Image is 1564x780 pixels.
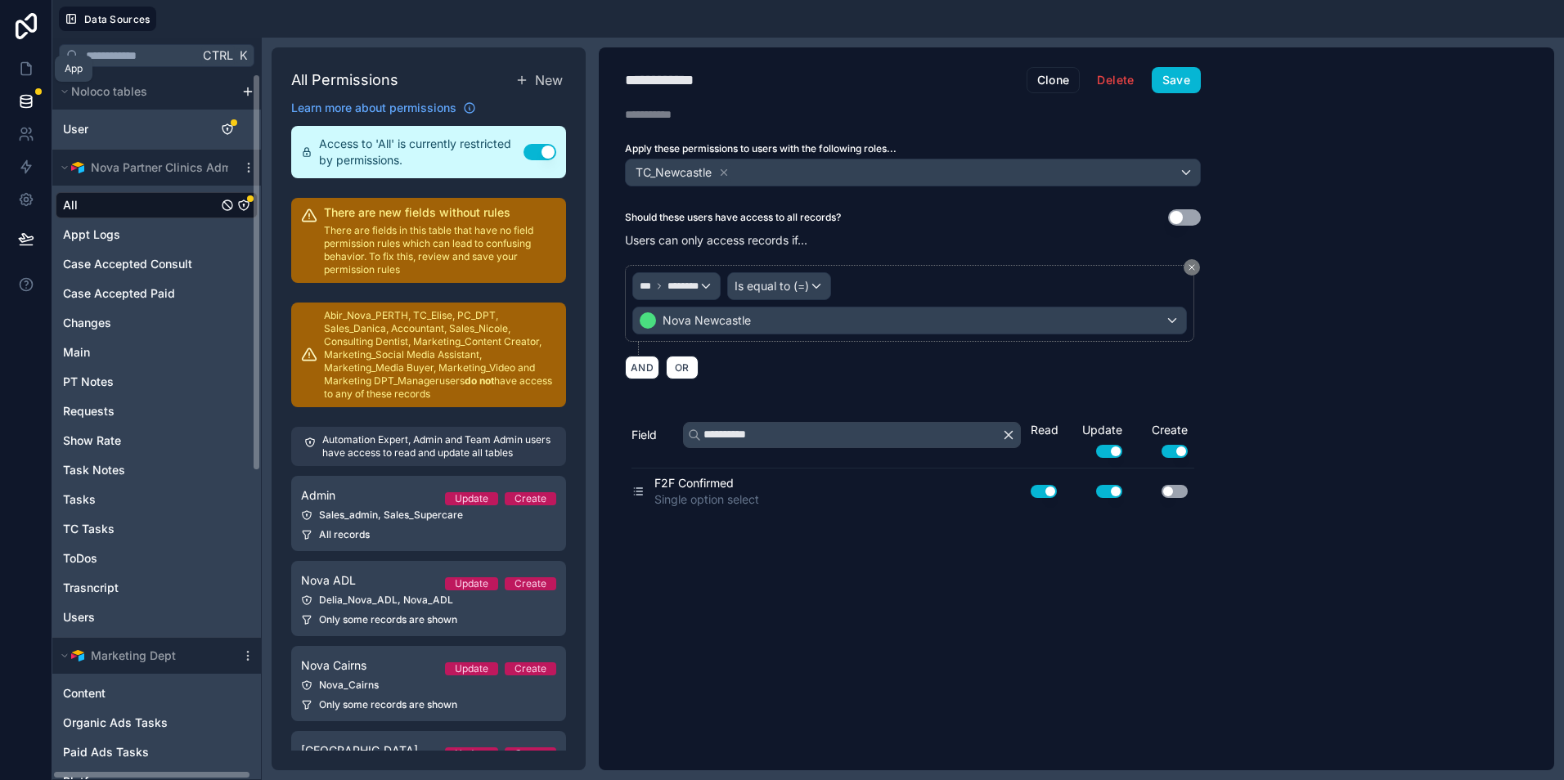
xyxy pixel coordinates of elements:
[625,232,1201,249] p: Users can only access records if...
[1086,67,1144,93] button: Delete
[291,476,566,551] a: AdminUpdateCreateSales_admin, Sales_SupercareAll records
[291,646,566,721] a: Nova CairnsUpdateCreateNova_CairnsOnly some records are shown
[301,572,356,589] span: Nova ADL
[324,224,556,276] p: There are fields in this table that have no field permission rules which can lead to confusing be...
[65,62,83,75] div: App
[631,427,657,443] span: Field
[319,613,457,626] span: Only some records are shown
[632,307,1187,334] button: Nova Newcastle
[636,164,712,181] span: TC_Newcastle
[319,136,524,168] span: Access to 'All' is currently restricted by permissions.
[455,747,488,760] div: Update
[654,491,759,508] span: Single option select
[735,278,809,294] span: Is equal to (=)
[625,356,659,379] button: AND
[663,312,751,329] span: Nova Newcastle
[84,13,151,25] span: Data Sources
[1027,67,1081,93] button: Clone
[291,100,476,116] a: Learn more about permissions
[291,100,456,116] span: Learn more about permissions
[666,356,699,379] button: OR
[322,433,553,459] p: Automation Expert, Admin and Team Admin users have access to read and update all tables
[515,577,546,590] div: Create
[455,662,488,675] div: Update
[512,67,566,93] button: New
[237,50,249,61] span: K
[1129,422,1194,458] div: Create
[319,528,370,541] span: All records
[1031,422,1063,438] div: Read
[301,679,556,692] div: Nova_Cairns
[301,594,556,607] div: Delia_Nova_ADL, Nova_ADL
[291,561,566,636] a: Nova ADLUpdateCreateDelia_Nova_ADL, Nova_ADLOnly some records are shown
[291,69,398,92] h1: All Permissions
[301,742,418,759] span: [GEOGRAPHIC_DATA]
[625,211,841,224] label: Should these users have access to all records?
[625,142,1201,155] label: Apply these permissions to users with the following roles...
[301,487,335,504] span: Admin
[515,747,546,760] div: Create
[324,309,556,401] p: Abir_Nova_PERTH, TC_Elise, PC_DPT, Sales_Danica, Accountant, Sales_Nicole, Consulting Dentist, Ma...
[1152,67,1201,93] button: Save
[455,577,488,590] div: Update
[535,70,563,90] span: New
[727,272,831,300] button: Is equal to (=)
[455,492,488,505] div: Update
[654,475,759,491] span: F2F Confirmed
[59,7,156,31] button: Data Sources
[672,361,693,374] span: OR
[515,662,546,675] div: Create
[319,698,457,711] span: Only some records are shown
[1063,422,1129,458] div: Update
[324,204,556,221] h2: There are new fields without rules
[625,159,1201,186] button: TC_Newcastle
[465,374,494,387] strong: do not
[301,657,366,674] span: Nova Cairns
[201,45,235,65] span: Ctrl
[301,509,556,522] div: Sales_admin, Sales_Supercare
[515,492,546,505] div: Create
